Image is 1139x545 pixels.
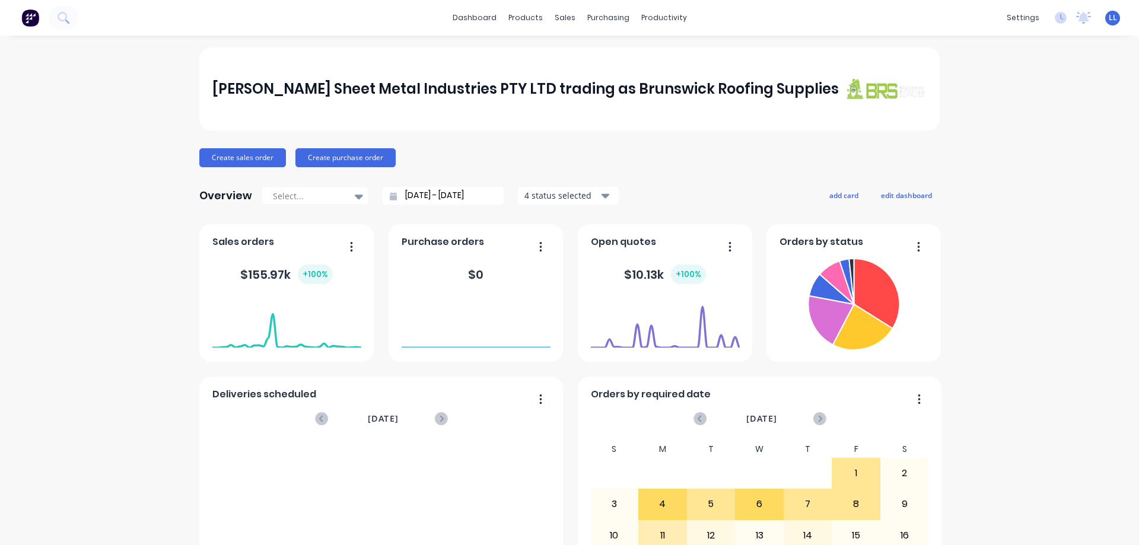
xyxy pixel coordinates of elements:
[549,9,581,27] div: sales
[784,489,832,519] div: 7
[638,441,687,458] div: M
[199,148,286,167] button: Create sales order
[822,187,866,203] button: add card
[502,9,549,27] div: products
[518,187,619,205] button: 4 status selected
[832,489,880,519] div: 8
[671,264,706,284] div: + 100 %
[639,489,686,519] div: 4
[832,441,880,458] div: F
[240,264,333,284] div: $ 155.97k
[624,264,706,284] div: $ 10.13k
[1109,12,1117,23] span: LL
[298,264,333,284] div: + 100 %
[784,441,832,458] div: T
[591,489,638,519] div: 3
[873,187,940,203] button: edit dashboard
[581,9,635,27] div: purchasing
[468,266,483,283] div: $ 0
[735,441,784,458] div: W
[880,441,929,458] div: S
[199,184,252,208] div: Overview
[746,412,777,425] span: [DATE]
[635,9,693,27] div: productivity
[21,9,39,27] img: Factory
[524,189,599,202] div: 4 status selected
[881,458,928,488] div: 2
[688,489,735,519] div: 5
[832,458,880,488] div: 1
[881,489,928,519] div: 9
[295,148,396,167] button: Create purchase order
[590,441,639,458] div: S
[212,387,316,401] span: Deliveries scheduled
[591,235,656,249] span: Open quotes
[368,412,399,425] span: [DATE]
[402,235,484,249] span: Purchase orders
[780,235,863,249] span: Orders by status
[1001,9,1045,27] div: settings
[736,489,783,519] div: 6
[212,77,839,101] div: [PERSON_NAME] Sheet Metal Industries PTY LTD trading as Brunswick Roofing Supplies
[212,235,274,249] span: Sales orders
[447,9,502,27] a: dashboard
[687,441,736,458] div: T
[844,78,927,100] img: J A Sheet Metal Industries PTY LTD trading as Brunswick Roofing Supplies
